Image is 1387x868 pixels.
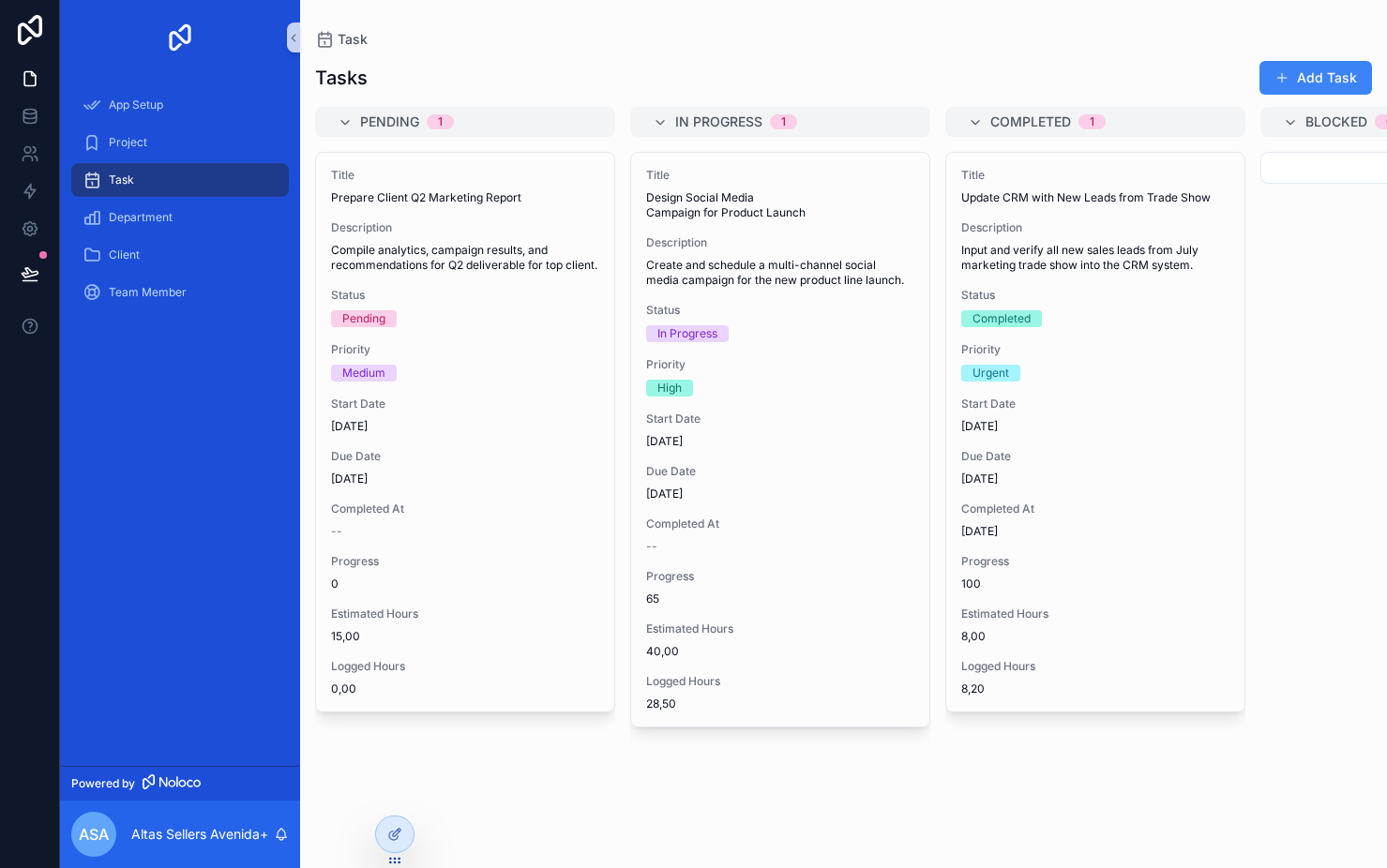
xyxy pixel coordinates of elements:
[1090,114,1094,129] div: 1
[60,75,300,334] div: scrollable content
[315,30,368,49] a: Task
[961,243,1229,273] span: Input and verify all new sales leads from July marketing trade show into the CRM system.
[961,190,1229,205] span: Update CRM with New Leads from Trade Show
[331,524,342,539] span: --
[71,88,289,122] a: App Setup
[961,397,1229,412] span: Start Date
[675,112,762,131] span: In Progress
[331,220,599,235] span: Description
[961,554,1229,569] span: Progress
[990,112,1071,131] span: Completed
[961,449,1229,464] span: Due Date
[646,516,914,531] span: Completed At
[1305,112,1367,131] span: Blocked
[646,412,914,427] span: Start Date
[109,172,134,187] span: Task
[646,569,914,584] span: Progress
[331,190,599,205] span: Prepare Client Q2 Marketing Report
[109,97,163,112] span: App Setup
[646,190,914,220] span: Design Social Media Campaign for Product Launch
[331,342,599,357] span: Priority
[646,591,914,606] span: 65
[646,644,914,659] span: 40,00
[71,163,289,197] a: Task
[342,365,385,382] div: Medium
[60,766,300,801] a: Powered by
[646,696,914,711] span: 28,50
[438,114,443,129] div: 1
[331,243,599,273] span: Compile analytics, campaign results, and recommendations for Q2 deliverable for top client.
[961,288,1229,303] span: Status
[646,235,914,250] span: Description
[331,576,599,591] span: 0
[961,168,1229,183] span: Title
[109,247,140,262] span: Client
[781,114,786,129] div: 1
[109,285,187,300] span: Team Member
[315,65,368,91] h1: Tasks
[961,606,1229,621] span: Estimated Hours
[972,365,1009,382] div: Urgent
[657,380,682,397] div: High
[961,681,1229,696] span: 8,20
[961,220,1229,235] span: Description
[71,201,289,234] a: Department
[646,357,914,372] span: Priority
[331,501,599,516] span: Completed At
[961,629,1229,644] span: 8,00
[961,659,1229,674] span: Logged Hours
[657,325,717,342] div: In Progress
[131,825,268,844] p: Altas Sellers Avenida+
[646,258,914,288] span: Create and schedule a multi-channel social media campaign for the new product line launch.
[945,152,1245,712] a: TitleUpdate CRM with New Leads from Trade ShowDescriptionInput and verify all new sales leads fro...
[646,168,914,183] span: Title
[71,238,289,272] a: Client
[331,554,599,569] span: Progress
[338,30,368,49] span: Task
[71,276,289,309] a: Team Member
[1259,61,1372,95] button: Add Task
[961,501,1229,516] span: Completed At
[109,210,173,225] span: Department
[331,606,599,621] span: Estimated Hours
[331,659,599,674] span: Logged Hours
[331,397,599,412] span: Start Date
[331,449,599,464] span: Due Date
[331,288,599,303] span: Status
[331,629,599,644] span: 15,00
[646,434,914,449] span: [DATE]
[961,419,1229,434] span: [DATE]
[646,674,914,689] span: Logged Hours
[961,342,1229,357] span: Priority
[79,823,109,846] span: ASA
[972,310,1031,327] div: Completed
[71,776,135,791] span: Powered by
[646,303,914,318] span: Status
[331,168,599,183] span: Title
[342,310,385,327] div: Pending
[331,471,599,486] span: [DATE]
[360,112,419,131] span: Pending
[331,419,599,434] span: [DATE]
[961,524,1229,539] span: [DATE]
[646,464,914,479] span: Due Date
[331,681,599,696] span: 0,00
[646,539,657,554] span: --
[961,576,1229,591] span: 100
[165,22,195,52] img: App logo
[961,471,1229,486] span: [DATE]
[646,486,914,501] span: [DATE]
[630,152,930,727] a: TitleDesign Social Media Campaign for Product LaunchDescriptionCreate and schedule a multi-channe...
[109,135,147,150] span: Project
[646,621,914,636] span: Estimated Hours
[315,152,615,712] a: TitlePrepare Client Q2 Marketing ReportDescriptionCompile analytics, campaign results, and recomm...
[71,126,289,159] a: Project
